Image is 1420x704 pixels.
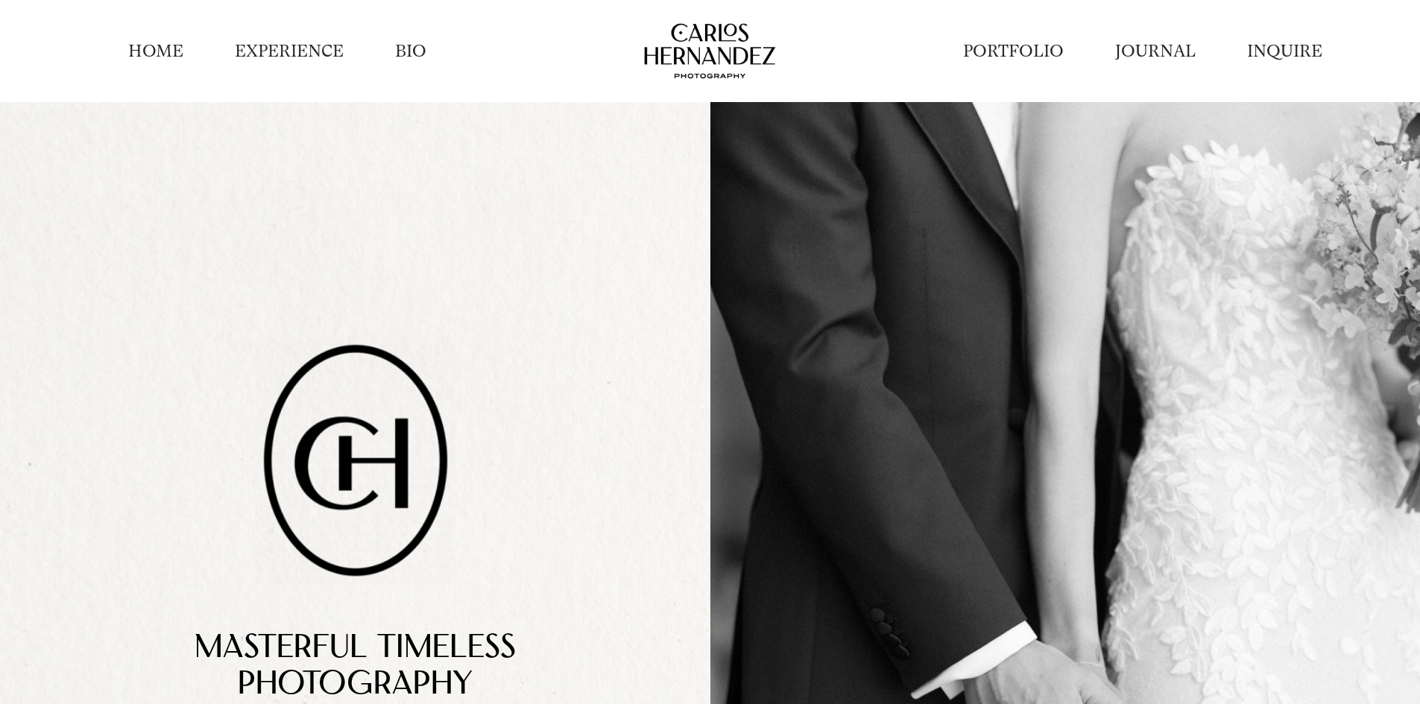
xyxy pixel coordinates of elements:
[238,669,473,703] span: PhotoGrAphy
[235,39,344,63] a: EXPERIENCE
[128,39,183,63] a: HOME
[1115,39,1196,63] a: JOURNAL
[963,39,1064,63] a: PORTFOLIO
[1247,39,1322,63] a: INQUIRE
[195,632,516,666] span: Masterful TimelEss
[395,39,426,63] a: BIO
